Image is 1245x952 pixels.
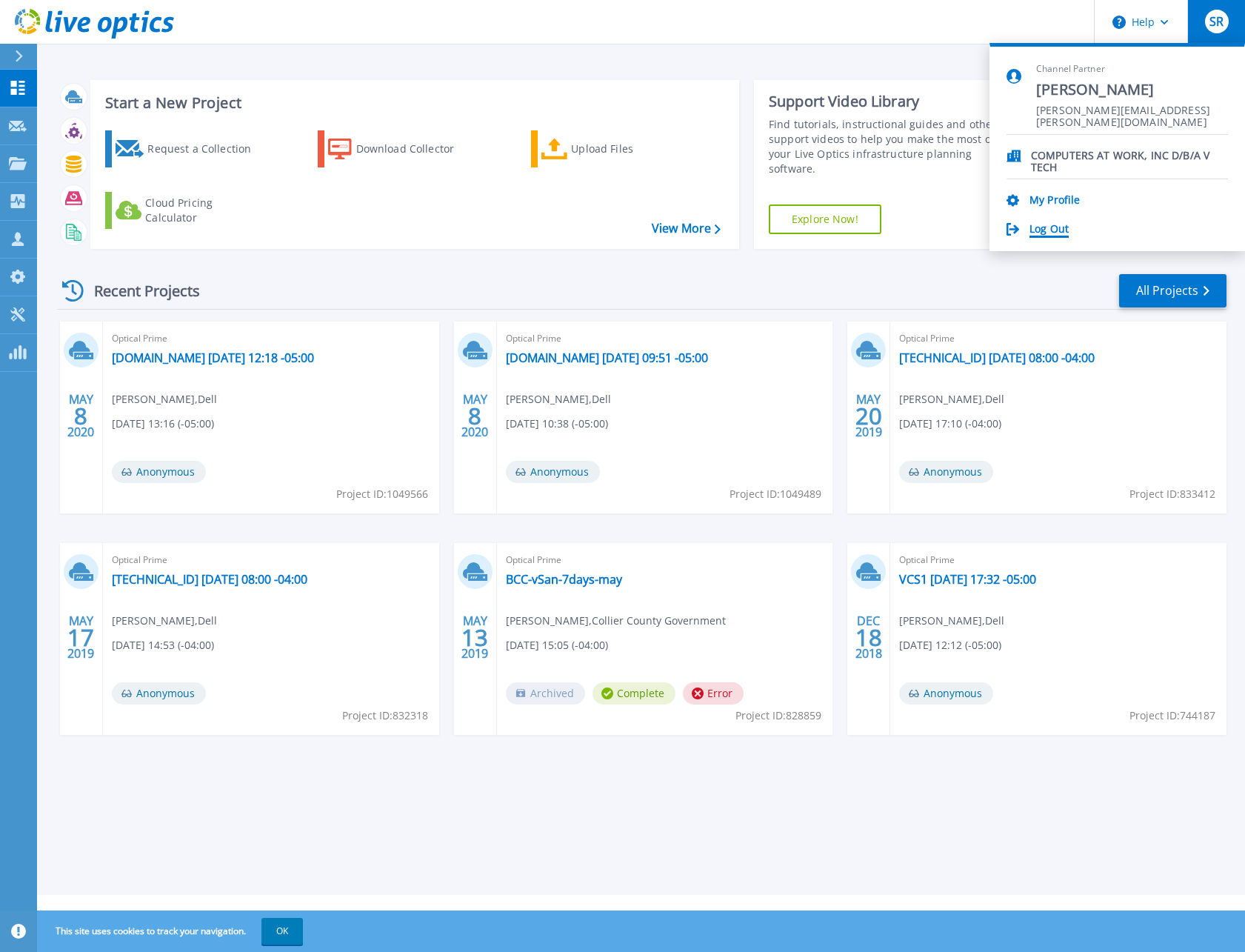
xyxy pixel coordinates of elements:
span: [DATE] 14:53 (-04:00) [112,637,214,653]
span: [PERSON_NAME][EMAIL_ADDRESS][PERSON_NAME][DOMAIN_NAME] [1036,104,1228,119]
span: [PERSON_NAME] , Dell [112,391,217,407]
a: [TECHNICAL_ID] [DATE] 08:00 -04:00 [899,350,1095,365]
p: COMPUTERS AT WORK, INC D/B/A V TECH [1031,150,1228,164]
span: Anonymous [112,682,206,705]
a: My Profile [1029,194,1080,208]
div: Request a Collection [147,134,266,164]
span: [PERSON_NAME] [1036,80,1228,100]
span: 20 [855,410,882,422]
span: Project ID: 744187 [1129,708,1215,724]
span: [PERSON_NAME] , Dell [899,613,1004,629]
a: Log Out [1029,223,1069,237]
span: Optical Prime [899,330,1218,347]
div: Download Collector [356,134,475,164]
span: [DATE] 10:38 (-05:00) [506,416,608,432]
div: MAY 2019 [67,610,95,665]
a: Upload Files [531,130,696,167]
span: Anonymous [506,461,600,483]
div: Recent Projects [57,273,220,309]
span: [DATE] 15:05 (-04:00) [506,637,608,653]
a: [TECHNICAL_ID] [DATE] 08:00 -04:00 [112,572,307,587]
span: 13 [461,631,488,644]
span: Optical Prime [112,552,430,568]
a: Cloud Pricing Calculator [105,192,270,229]
span: 18 [855,631,882,644]
span: [PERSON_NAME] , Dell [506,391,611,407]
a: [DOMAIN_NAME] [DATE] 09:51 -05:00 [506,350,708,365]
a: Request a Collection [105,130,270,167]
span: Anonymous [899,461,993,483]
h3: Start a New Project [105,95,720,111]
a: VCS1 [DATE] 17:32 -05:00 [899,572,1036,587]
span: Project ID: 833412 [1129,486,1215,502]
div: Support Video Library [769,92,1008,111]
div: Find tutorials, instructional guides and other support videos to help you make the most of your L... [769,117,1008,176]
span: Optical Prime [506,552,824,568]
span: [DATE] 17:10 (-04:00) [899,416,1001,432]
span: [PERSON_NAME] , Collier County Government [506,613,726,629]
span: [DATE] 12:12 (-05:00) [899,637,1001,653]
div: Cloud Pricing Calculator [145,196,264,225]
span: Project ID: 1049566 [336,486,428,502]
a: Explore Now! [769,204,881,234]
div: MAY 2020 [67,389,95,443]
span: SR [1209,16,1224,27]
span: 8 [74,410,87,422]
span: Optical Prime [506,330,824,347]
a: All Projects [1119,274,1226,307]
span: Project ID: 1049489 [730,486,821,502]
span: Channel Partner [1036,63,1228,76]
span: Project ID: 828859 [735,708,821,724]
a: Download Collector [318,130,483,167]
button: OK [261,918,303,945]
a: [DOMAIN_NAME] [DATE] 12:18 -05:00 [112,350,314,365]
span: Anonymous [112,461,206,483]
div: MAY 2019 [855,389,883,443]
span: Error [683,682,744,705]
div: MAY 2019 [461,610,489,665]
a: View More [652,222,721,236]
div: MAY 2020 [461,389,489,443]
span: 17 [67,631,94,644]
span: Project ID: 832318 [342,708,428,724]
span: Complete [593,682,675,705]
div: Upload Files [571,134,690,164]
div: DEC 2018 [855,610,883,665]
span: 8 [468,410,481,422]
span: [DATE] 13:16 (-05:00) [112,416,214,432]
span: Optical Prime [899,552,1218,568]
span: This site uses cookies to track your navigation. [41,918,303,945]
a: BCC-vSan-7days-may [506,572,622,587]
span: Optical Prime [112,330,430,347]
span: Anonymous [899,682,993,705]
span: [PERSON_NAME] , Dell [899,391,1004,407]
span: [PERSON_NAME] , Dell [112,613,217,629]
span: Archived [506,682,585,705]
